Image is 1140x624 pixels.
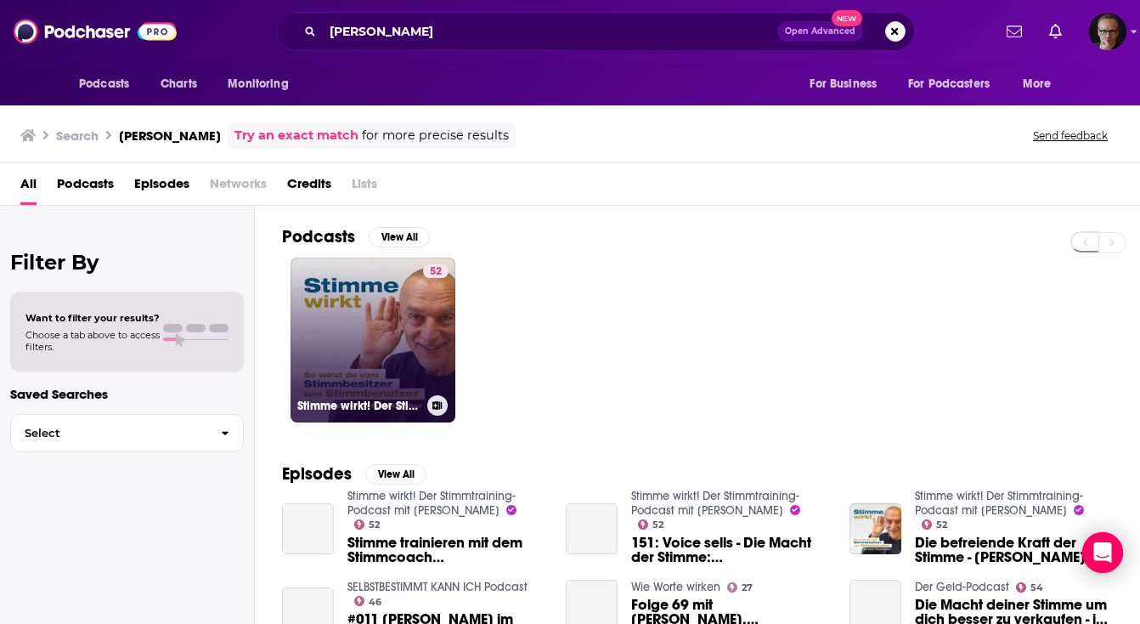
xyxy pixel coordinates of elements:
[638,519,664,530] a: 52
[216,68,310,100] button: open menu
[79,72,129,96] span: Podcasts
[25,329,160,353] span: Choose a tab above to access filters.
[67,68,151,100] button: open menu
[369,598,381,606] span: 46
[291,258,455,423] a: 52Stimme wirkt! Der Stimmtraining-Podcast mit [PERSON_NAME]
[631,489,799,518] a: Stimme wirkt! Der Stimmtraining-Podcast mit Arno Fischbacher
[785,27,855,36] span: Open Advanced
[631,536,829,564] a: 151: Voice sells - Die Macht der Stimme: Autorenfrühstück mit Arno Fischbacher
[347,489,516,518] a: Stimme wirkt! Der Stimmtraining-Podcast mit Arno Fischbacher
[1089,13,1126,50] img: User Profile
[915,536,1113,564] a: Die befreiende Kraft der Stimme - Christoph Galette und Arno Fischbacher im Gespräch // Folge 448
[134,170,189,205] a: Episodes
[228,72,288,96] span: Monitoring
[369,521,380,529] span: 52
[423,264,449,278] a: 52
[20,170,37,205] a: All
[652,521,663,529] span: 52
[777,21,863,42] button: Open AdvancedNew
[1028,128,1113,143] button: Send feedback
[276,12,915,51] div: Search podcasts, credits, & more...
[354,519,381,530] a: 52
[10,414,244,452] button: Select
[1016,582,1044,593] a: 54
[810,72,877,96] span: For Business
[282,463,352,485] h2: Episodes
[832,10,862,26] span: New
[287,170,331,205] a: Credits
[10,386,244,402] p: Saved Searches
[297,399,420,413] h3: Stimme wirkt! Der Stimmtraining-Podcast mit [PERSON_NAME]
[119,128,221,144] h3: [PERSON_NAME]
[282,226,355,247] h2: Podcasts
[566,503,618,555] a: 151: Voice sells - Die Macht der Stimme: Autorenfrühstück mit Arno Fischbacher
[347,580,528,594] a: SELBSTBESTIMMT KANN ICH Podcast
[631,536,829,564] span: 151: Voice sells - Die Macht der Stimme: Autorenfrühstück mit [PERSON_NAME]
[1000,17,1029,46] a: Show notifications dropdown
[631,580,720,594] a: Wie Worte wirken
[922,519,948,530] a: 52
[727,582,753,593] a: 27
[25,312,160,324] span: Want to filter your results?
[1089,13,1126,50] span: Logged in as experts2podcasts
[352,170,377,205] span: Lists
[56,128,99,144] h3: Search
[10,250,244,275] h2: Filter By
[1030,584,1043,592] span: 54
[1082,532,1123,573] div: Open Intercom Messenger
[234,126,358,145] a: Try an exact match
[323,18,777,45] input: Search podcasts, credits, & more...
[1011,68,1073,100] button: open menu
[897,68,1014,100] button: open menu
[1042,17,1069,46] a: Show notifications dropdown
[161,72,197,96] span: Charts
[365,464,426,485] button: View All
[936,521,947,529] span: 52
[282,226,430,247] a: PodcastsView All
[282,463,426,485] a: EpisodesView All
[1023,72,1052,96] span: More
[57,170,114,205] a: Podcasts
[369,227,430,247] button: View All
[430,264,442,281] span: 52
[354,596,382,606] a: 46
[282,503,334,555] a: Stimme trainieren mit dem Stimmcoach Arno Fischbacher. Folge 195
[915,580,1009,594] a: Der Geld-Podcast
[915,489,1083,518] a: Stimme wirkt! Der Stimmtraining-Podcast mit Arno Fischbacher
[347,536,545,564] a: Stimme trainieren mit dem Stimmcoach Arno Fischbacher. Folge 195
[362,126,509,145] span: for more precise results
[210,170,267,205] span: Networks
[798,68,898,100] button: open menu
[11,428,207,439] span: Select
[915,536,1113,564] span: Die befreiende Kraft der Stimme - [PERSON_NAME] und [PERSON_NAME] im Gespräch // Folge 448
[908,72,990,96] span: For Podcasters
[1089,13,1126,50] button: Show profile menu
[849,503,901,555] img: Die befreiende Kraft der Stimme - Christoph Galette und Arno Fischbacher im Gespräch // Folge 448
[150,68,207,100] a: Charts
[347,536,545,564] span: Stimme trainieren mit dem Stimmcoach [PERSON_NAME]. Folge 195
[742,584,753,592] span: 27
[14,15,177,48] img: Podchaser - Follow, Share and Rate Podcasts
